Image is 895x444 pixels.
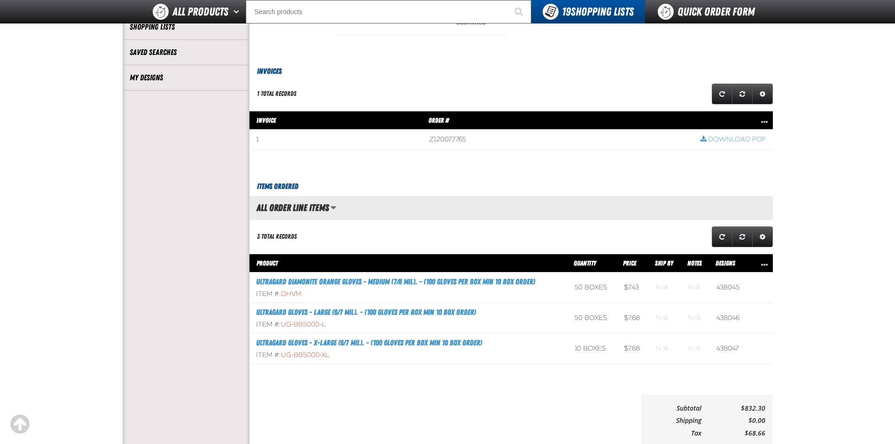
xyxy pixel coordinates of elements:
[701,414,765,427] td: $0.00
[130,72,242,83] a: My Designs
[752,226,773,247] a: Expand or Collapse Grid Settings
[568,334,618,364] td: 10 boxes
[281,351,329,359] span: UG-BB5000-XL
[256,320,561,329] div: Item #:
[649,303,682,334] td: Blank
[428,117,449,124] span: Order #
[330,200,336,216] button: Manage grid views. Current view is All Order Line Items
[712,84,732,104] a: Refresh grid action
[256,290,561,299] div: Item #:
[568,273,618,303] td: 50 boxes
[568,303,618,334] td: 50 boxes
[732,84,753,104] a: Reset grid action
[682,303,710,334] td: Blank
[701,427,765,440] td: $68.66
[574,259,596,267] span: Quantity
[249,66,773,77] h3: Invoices
[256,308,476,317] a: Ultragard gloves - Large (6/7 mil). - (100 gloves per box MIN 10 box order)
[710,273,749,303] td: 438045
[617,273,649,303] td: $7.43
[9,414,30,435] div: Scroll to the top
[682,273,710,303] td: Blank
[649,402,702,415] td: Subtotal
[732,226,753,247] a: Reset grid action
[649,427,702,440] td: Tax
[649,414,702,427] td: Shipping
[617,334,649,364] td: $7.68
[712,226,732,247] a: Refresh grid action
[130,22,242,32] a: Shopping Lists
[256,277,535,286] a: Ultragard Diamonite Orange Gloves - Medium (7/8 mil). - (100 gloves per box MIN 10 box order)
[249,181,773,192] h3: Items Ordered
[749,254,773,273] th: Row actions
[562,5,634,18] span: Shopping Lists
[617,303,649,334] td: $7.68
[257,259,278,267] span: Product
[710,334,749,364] td: 438047
[423,130,693,150] td: Z120077765
[130,47,242,58] a: Saved Searches
[687,259,702,267] span: Notes
[649,273,682,303] td: Blank
[649,334,682,364] td: Blank
[562,5,571,18] strong: 19
[256,338,482,347] a: Ultragard gloves - X-Large (6/7 mil). - (100 gloves per box MIN 10 box order)
[257,232,297,241] div: 3 total records
[281,290,302,298] span: DHVM
[257,117,276,124] span: Invoice
[752,84,773,104] a: Expand or Collapse Grid Settings
[256,351,561,360] div: Item #:
[655,259,673,267] span: Ship By
[249,130,423,150] td: 1
[249,203,329,213] h2: All Order Line Items
[700,135,766,144] a: Download PDF row action
[172,3,228,20] span: All Products
[257,89,296,98] div: 1 total records
[682,334,710,364] td: Blank
[281,320,326,328] span: UG-BB5000-L
[701,402,765,415] td: $832.30
[623,259,636,267] span: Price
[694,111,773,130] th: Row actions
[710,303,749,334] td: 438046
[716,259,735,267] span: Designs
